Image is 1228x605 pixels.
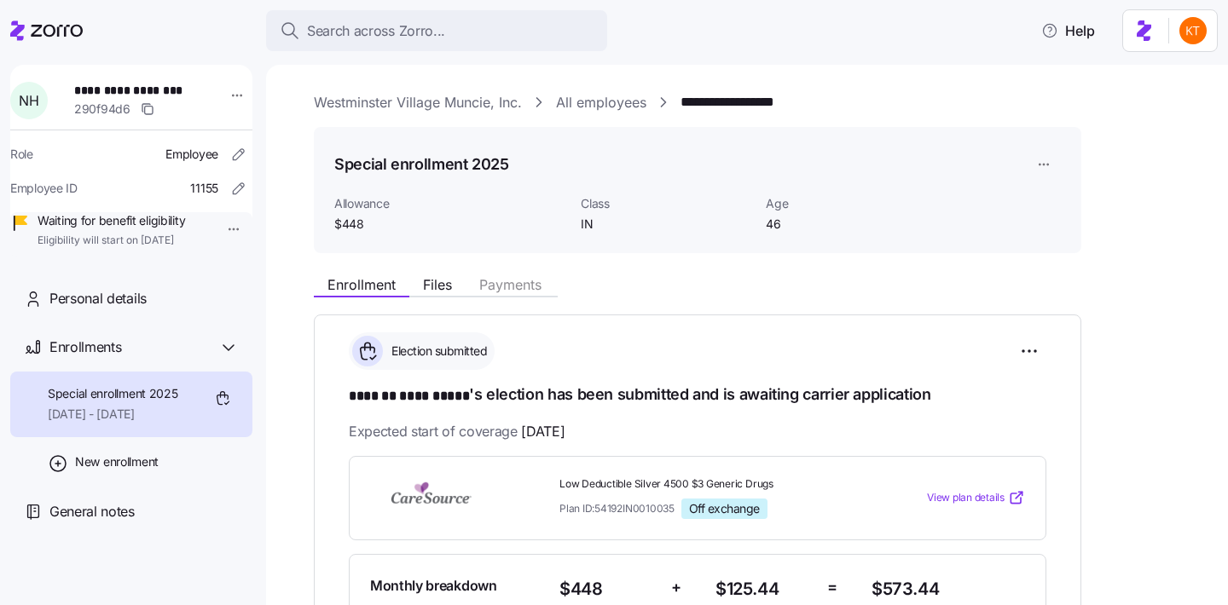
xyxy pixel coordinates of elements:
[49,288,147,309] span: Personal details
[334,216,567,233] span: $448
[766,195,937,212] span: Age
[581,216,752,233] span: IN
[349,383,1046,407] h1: 's election has been submitted and is awaiting carrier application
[49,501,135,522] span: General notes
[19,94,38,107] span: N H
[370,575,497,596] span: Monthly breakdown
[334,195,567,212] span: Allowance
[715,575,814,603] span: $125.44
[559,575,657,603] span: $448
[74,101,130,118] span: 290f94d6
[48,385,178,402] span: Special enrollment 2025
[766,216,937,233] span: 46
[927,489,1025,506] a: View plan details
[927,490,1005,506] span: View plan details
[559,477,858,492] span: Low Deductible Silver 4500 $3 Generic Drugs
[165,146,218,163] span: Employee
[521,421,565,442] span: [DATE]
[1028,14,1109,48] button: Help
[671,575,681,600] span: +
[48,406,178,423] span: [DATE] - [DATE]
[386,343,487,360] span: Election submitted
[49,337,121,358] span: Enrollments
[349,421,565,442] span: Expected start of coverage
[1041,20,1095,41] span: Help
[38,212,185,229] span: Waiting for benefit eligibility
[327,278,396,291] span: Enrollment
[38,233,185,248] span: Eligibility will start on [DATE]
[307,20,445,42] span: Search across Zorro...
[334,153,509,175] h1: Special enrollment 2025
[423,278,452,291] span: Files
[479,278,542,291] span: Payments
[314,92,522,113] a: Westminster Village Muncie, Inc.
[10,180,78,197] span: Employee ID
[10,146,33,163] span: Role
[559,501,675,516] span: Plan ID: 54192IN0010035
[1179,17,1207,44] img: aad2ddc74cf02b1998d54877cdc71599
[827,575,837,600] span: =
[872,575,1025,603] span: $573.44
[370,478,493,517] img: CareSource
[689,501,760,516] span: Off exchange
[75,453,159,470] span: New enrollment
[190,180,218,197] span: 11155
[581,195,752,212] span: Class
[266,10,607,51] button: Search across Zorro...
[556,92,646,113] a: All employees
